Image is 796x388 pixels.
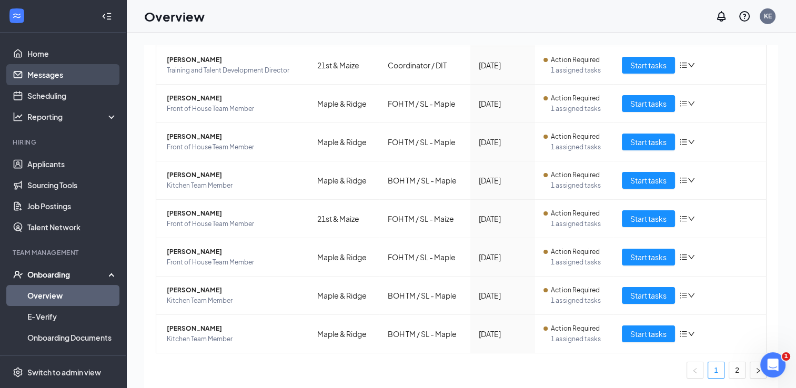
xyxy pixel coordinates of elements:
span: down [688,292,695,299]
a: 1 [708,362,724,378]
span: Start tasks [630,59,667,71]
svg: Collapse [102,11,112,22]
span: down [688,100,695,107]
span: 1 assigned tasks [551,219,605,229]
a: Overview [27,285,117,306]
a: Activity log [27,348,117,369]
span: 1 assigned tasks [551,142,605,152]
button: Start tasks [622,134,675,150]
span: Action Required [551,323,599,334]
span: [PERSON_NAME] [167,131,300,142]
button: left [687,362,703,379]
span: Start tasks [630,136,667,148]
span: bars [679,330,688,338]
td: FOH TM / SL - Maple [379,238,470,277]
span: bars [679,138,688,146]
span: bars [679,215,688,223]
li: Previous Page [687,362,703,379]
span: 1 assigned tasks [551,104,605,114]
div: Onboarding [27,269,108,280]
a: Job Postings [27,196,117,217]
span: Action Required [551,285,599,295]
div: KE [764,12,772,21]
td: FOH TM / SL - Maple [379,85,470,123]
a: Onboarding Documents [27,327,117,348]
span: bars [679,291,688,300]
div: Team Management [13,248,115,257]
button: Start tasks [622,95,675,112]
span: [PERSON_NAME] [167,55,300,65]
span: 1 assigned tasks [551,257,605,268]
td: Maple & Ridge [309,277,379,315]
td: 21st & Maize [309,46,379,85]
span: bars [679,253,688,261]
span: down [688,330,695,338]
svg: QuestionInfo [738,10,751,23]
svg: WorkstreamLogo [12,11,22,21]
span: Start tasks [630,251,667,263]
td: 21st & Maize [309,200,379,238]
span: down [688,62,695,69]
span: 1 assigned tasks [551,334,605,344]
span: Front of House Team Member [167,257,300,268]
li: 2 [729,362,745,379]
div: [DATE] [479,175,527,186]
span: Kitchen Team Member [167,295,300,306]
span: 1 [782,352,790,361]
li: 1 [708,362,724,379]
span: Front of House Team Member [167,142,300,152]
span: Start tasks [630,328,667,340]
span: [PERSON_NAME] [167,247,300,257]
span: left [692,367,698,374]
a: Home [27,43,117,64]
td: Maple & Ridge [309,161,379,200]
span: [PERSON_NAME] [167,208,300,219]
td: BOH TM / SL - Maple [379,315,470,353]
span: Start tasks [630,98,667,109]
svg: Notifications [715,10,728,23]
td: FOH TM / SL - Maize [379,200,470,238]
div: [DATE] [479,98,527,109]
a: 2 [729,362,745,378]
span: 1 assigned tasks [551,295,605,306]
td: BOH TM / SL - Maple [379,161,470,200]
td: Maple & Ridge [309,315,379,353]
a: E-Verify [27,306,117,327]
div: [DATE] [479,328,527,340]
span: [PERSON_NAME] [167,323,300,334]
div: [DATE] [479,136,527,148]
span: bars [679,99,688,108]
a: Messages [27,64,117,85]
td: Maple & Ridge [309,85,379,123]
svg: Settings [13,367,23,377]
span: 1 assigned tasks [551,180,605,191]
span: Start tasks [630,290,667,301]
span: 1 assigned tasks [551,65,605,76]
button: Start tasks [622,57,675,74]
span: Training and Talent Development Director [167,65,300,76]
div: Reporting [27,111,118,122]
button: Start tasks [622,172,675,189]
span: Start tasks [630,213,667,224]
span: Kitchen Team Member [167,180,300,191]
svg: UserCheck [13,269,23,280]
div: [DATE] [479,59,527,71]
button: Start tasks [622,287,675,304]
span: Action Required [551,131,599,142]
span: bars [679,176,688,185]
div: Hiring [13,138,115,147]
button: Start tasks [622,325,675,342]
span: Start tasks [630,175,667,186]
span: Action Required [551,55,599,65]
span: down [688,138,695,146]
td: BOH TM / SL - Maple [379,277,470,315]
iframe: Intercom live chat [760,352,785,377]
span: right [755,367,761,374]
span: Action Required [551,93,599,104]
div: Switch to admin view [27,367,101,377]
td: Coordinator / DIT [379,46,470,85]
span: Front of House Team Member [167,219,300,229]
span: [PERSON_NAME] [167,285,300,295]
a: Talent Network [27,217,117,238]
li: Next Page [750,362,767,379]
